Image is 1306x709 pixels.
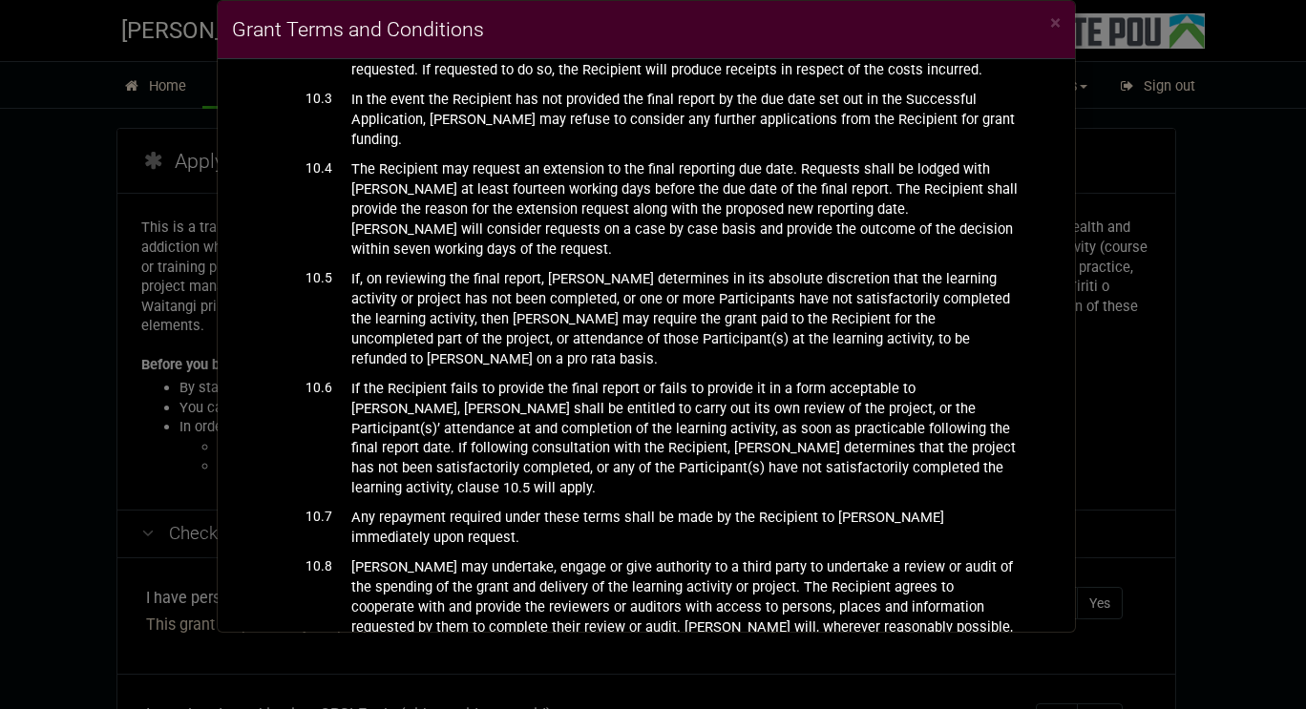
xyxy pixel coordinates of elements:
dd: Any repayment required under these terms shall be made by the Recipient to [PERSON_NAME] immediat... [351,508,1018,548]
dt: 10.6 [275,379,332,398]
dd: [PERSON_NAME] may undertake, engage or give authority to a third party to undertake a review or a... [351,557,1018,678]
dd: The Recipient may request an extension to the final reporting due date. Requests shall be lodged ... [351,159,1018,260]
span: × [1050,11,1061,34]
dt: 10.7 [275,508,332,527]
h4: Grant Terms and Conditions [232,15,1061,44]
dt: 10.4 [275,159,332,178]
button: Close [1050,13,1061,33]
dt: 10.3 [275,90,332,109]
dt: 10.8 [275,557,332,576]
dd: If, on reviewing the final report, [PERSON_NAME] determines in its absolute discretion that the l... [351,269,1018,369]
dt: 10.5 [275,269,332,288]
dd: If the Recipient fails to provide the final report or fails to provide it in a form acceptable to... [351,379,1018,499]
dd: In the event the Recipient has not provided the final report by the due date set out in the Succe... [351,90,1018,150]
